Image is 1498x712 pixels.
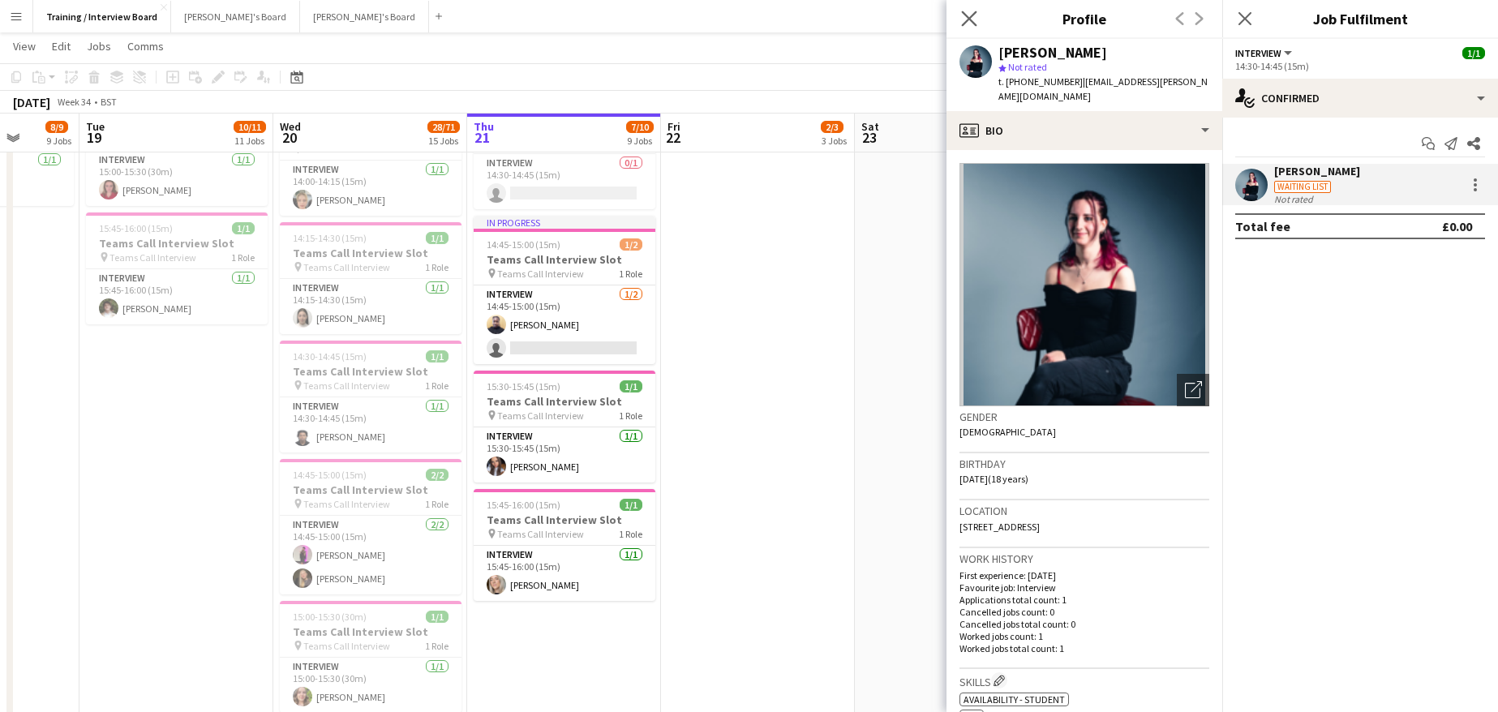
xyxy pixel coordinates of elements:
span: Tue [86,119,105,134]
h3: Location [959,504,1209,518]
span: Fri [667,119,680,134]
app-job-card: 15:30-15:45 (15m)1/1Teams Call Interview Slot Teams Call Interview1 RoleInterview1/115:30-15:45 (... [474,371,655,483]
span: 15:45-16:00 (15m) [487,499,560,511]
span: 2/2 [426,469,449,481]
span: [STREET_ADDRESS] [959,521,1040,533]
p: First experience: [DATE] [959,569,1209,581]
h3: Teams Call Interview Slot [280,246,461,260]
p: Worked jobs total count: 1 [959,642,1209,654]
span: 1 Role [425,498,449,510]
span: 1 Role [425,380,449,392]
app-card-role: Interview1/115:45-16:00 (15m)[PERSON_NAME] [474,546,655,601]
span: Week 34 [54,96,94,108]
span: Teams Call Interview [497,410,584,422]
span: 10/11 [234,121,266,133]
div: [DATE] [13,94,50,110]
span: 1/1 [1462,47,1485,59]
span: Jobs [87,39,111,54]
span: Teams Call Interview [109,251,196,264]
span: 14:30-14:45 (15m) [293,350,367,362]
img: Crew avatar or photo [959,163,1209,406]
app-card-role: Interview1/214:45-15:00 (15m)[PERSON_NAME] [474,285,655,364]
app-card-role: Interview1/115:30-15:45 (15m)[PERSON_NAME] [474,427,655,483]
div: [PERSON_NAME] [1274,164,1360,178]
span: Availability - Student [964,693,1065,706]
h3: Teams Call Interview Slot [474,394,655,409]
div: Total fee [1235,218,1290,234]
div: 9 Jobs [46,135,71,147]
span: Teams Call Interview [303,498,390,510]
span: Wed [280,119,301,134]
p: Cancelled jobs total count: 0 [959,618,1209,630]
div: Not rated [1274,193,1316,205]
div: £0.00 [1442,218,1472,234]
span: Teams Call Interview [303,261,390,273]
span: Interview [1235,47,1281,59]
span: 14:15-14:30 (15m) [293,232,367,244]
h3: Gender [959,410,1209,424]
app-job-card: 14:30-14:45 (15m)0/1Teams Call Interview Slot Teams Call Interview1 RoleInterview0/114:30-14:45 (... [474,97,655,209]
h3: Work history [959,551,1209,566]
button: [PERSON_NAME]'s Board [171,1,300,32]
span: | [EMAIL_ADDRESS][PERSON_NAME][DOMAIN_NAME] [998,75,1208,102]
h3: Teams Call Interview Slot [86,236,268,251]
span: Teams Call Interview [497,268,584,280]
app-card-role: Interview0/114:30-14:45 (15m) [474,154,655,209]
span: 1/1 [232,222,255,234]
div: BST [101,96,117,108]
span: 22 [665,128,680,147]
app-card-role: Interview1/115:45-16:00 (15m)[PERSON_NAME] [86,269,268,324]
h3: Skills [959,672,1209,689]
app-job-card: 14:15-14:30 (15m)1/1Teams Call Interview Slot Teams Call Interview1 RoleInterview1/114:15-14:30 (... [280,222,461,334]
h3: Profile [946,8,1222,29]
span: 23 [859,128,879,147]
span: 1/1 [426,350,449,362]
app-card-role: Interview2/214:45-15:00 (15m)[PERSON_NAME][PERSON_NAME] [280,516,461,594]
span: 15:00-15:30 (30m) [293,611,367,623]
button: Training / Interview Board [33,1,171,32]
span: 19 [84,128,105,147]
span: 28/71 [427,121,460,133]
div: 15 Jobs [428,135,459,147]
app-card-role: Interview1/115:00-15:30 (30m)[PERSON_NAME] [86,151,268,206]
div: 14:00-14:15 (15m)1/1Teams Call Interview Slot Teams Call Interview1 RoleInterview1/114:00-14:15 (... [280,104,461,216]
app-card-role: Interview1/114:00-14:15 (15m)[PERSON_NAME] [280,161,461,216]
app-job-card: 15:45-16:00 (15m)1/1Teams Call Interview Slot Teams Call Interview1 RoleInterview1/115:45-16:00 (... [474,489,655,601]
div: 9 Jobs [627,135,653,147]
a: Edit [45,36,77,57]
div: 14:30-14:45 (15m) [1235,60,1485,72]
span: 20 [277,128,301,147]
button: [PERSON_NAME]'s Board [300,1,429,32]
a: View [6,36,42,57]
span: Thu [474,119,494,134]
app-job-card: 14:30-14:45 (15m)1/1Teams Call Interview Slot Teams Call Interview1 RoleInterview1/114:30-14:45 (... [280,341,461,453]
div: Open photos pop-in [1177,374,1209,406]
div: Waiting list [1274,181,1331,193]
span: 8/9 [45,121,68,133]
span: 15:45-16:00 (15m) [99,222,173,234]
span: Sat [861,119,879,134]
div: [PERSON_NAME] [998,45,1107,60]
span: 1 Role [425,261,449,273]
span: 1/1 [620,499,642,511]
span: 1/1 [620,380,642,392]
app-job-card: 15:45-16:00 (15m)1/1Teams Call Interview Slot Teams Call Interview1 RoleInterview1/115:45-16:00 (... [86,212,268,324]
span: 21 [471,128,494,147]
div: Bio [946,111,1222,150]
span: [DEMOGRAPHIC_DATA] [959,426,1056,438]
span: 15:30-15:45 (15m) [487,380,560,392]
h3: Teams Call Interview Slot [280,364,461,379]
span: 14:45-15:00 (15m) [293,469,367,481]
span: 1 Role [619,268,642,280]
span: Teams Call Interview [497,528,584,540]
app-job-card: 14:45-15:00 (15m)2/2Teams Call Interview Slot Teams Call Interview1 RoleInterview2/214:45-15:00 (... [280,459,461,594]
h3: Teams Call Interview Slot [474,252,655,267]
span: 7/10 [626,121,654,133]
p: Favourite job: Interview [959,581,1209,594]
a: Jobs [80,36,118,57]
